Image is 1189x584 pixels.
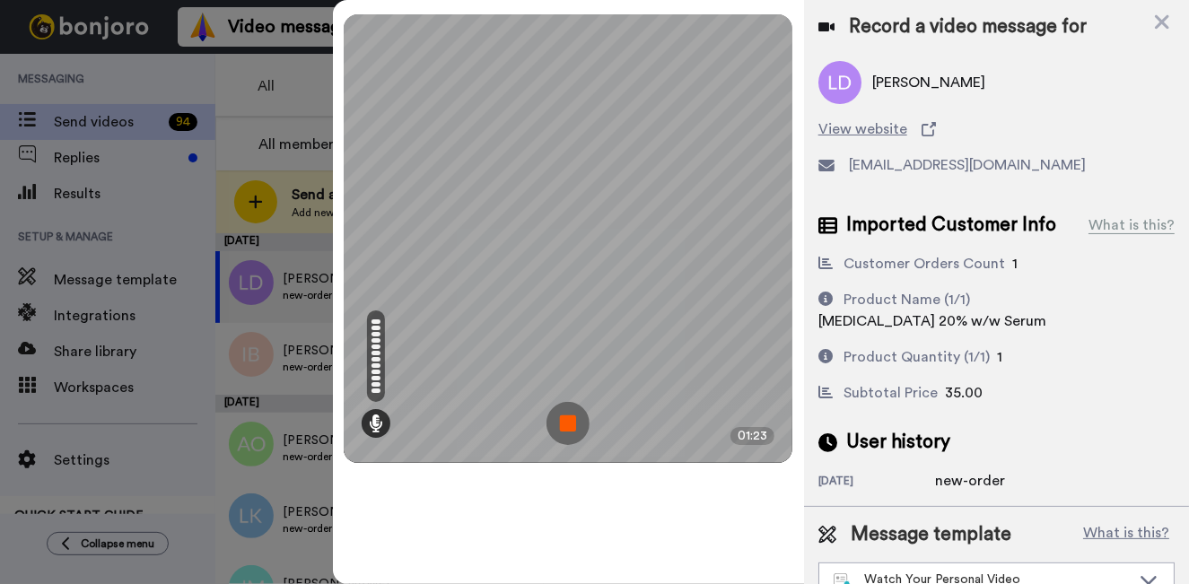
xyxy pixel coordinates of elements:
[818,474,935,492] div: [DATE]
[546,402,590,445] img: ic_record_stop.svg
[818,314,1046,328] span: [MEDICAL_DATA] 20% w/w Serum
[846,429,950,456] span: User history
[997,350,1002,364] span: 1
[844,253,1005,275] div: Customer Orders Count
[818,118,907,140] span: View website
[851,521,1011,548] span: Message template
[935,470,1025,492] div: new-order
[818,118,1175,140] a: View website
[730,427,774,445] div: 01:23
[844,289,970,310] div: Product Name (1/1)
[1078,521,1175,548] button: What is this?
[1088,214,1175,236] div: What is this?
[844,346,990,368] div: Product Quantity (1/1)
[1012,257,1018,271] span: 1
[945,386,983,400] span: 35.00
[849,154,1086,176] span: [EMAIL_ADDRESS][DOMAIN_NAME]
[844,382,938,404] div: Subtotal Price
[846,212,1056,239] span: Imported Customer Info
